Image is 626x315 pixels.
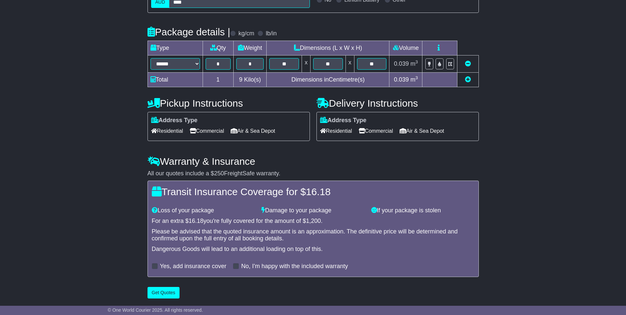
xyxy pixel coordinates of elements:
[151,126,183,136] span: Residential
[368,207,478,214] div: If your package is stolen
[411,76,418,83] span: m
[267,73,389,87] td: Dimensions in Centimetre(s)
[151,117,198,124] label: Address Type
[465,76,471,83] a: Add new item
[346,55,354,73] td: x
[258,207,368,214] div: Damage to your package
[465,60,471,67] a: Remove this item
[415,59,418,64] sup: 3
[239,76,242,83] span: 9
[394,76,409,83] span: 0.039
[389,41,422,55] td: Volume
[415,75,418,80] sup: 3
[148,287,180,298] button: Get Quotes
[152,228,475,242] div: Please be advised that the quoted insurance amount is an approximation. The definitive price will...
[231,126,275,136] span: Air & Sea Depot
[316,98,479,109] h4: Delivery Instructions
[203,41,233,55] td: Qty
[148,73,203,87] td: Total
[267,41,389,55] td: Dimensions (L x W x H)
[302,55,311,73] td: x
[189,218,204,224] span: 16.18
[148,26,230,37] h4: Package details |
[148,207,258,214] div: Loss of your package
[394,60,409,67] span: 0.039
[148,98,310,109] h4: Pickup Instructions
[238,30,254,37] label: kg/cm
[266,30,277,37] label: lb/in
[214,170,224,177] span: 250
[148,156,479,167] h4: Warranty & Insurance
[148,41,203,55] td: Type
[160,263,226,270] label: Yes, add insurance cover
[152,186,475,197] h4: Transit Insurance Coverage for $
[359,126,393,136] span: Commercial
[152,218,475,225] div: For an extra $ you're fully covered for the amount of $ .
[306,218,321,224] span: 1,200
[148,170,479,177] div: All our quotes include a $ FreightSafe warranty.
[203,73,233,87] td: 1
[190,126,224,136] span: Commercial
[306,186,331,197] span: 16.18
[400,126,444,136] span: Air & Sea Depot
[320,126,352,136] span: Residential
[108,307,203,313] span: © One World Courier 2025. All rights reserved.
[233,73,267,87] td: Kilo(s)
[152,246,475,253] div: Dangerous Goods will lead to an additional loading on top of this.
[233,41,267,55] td: Weight
[320,117,367,124] label: Address Type
[241,263,348,270] label: No, I'm happy with the included warranty
[411,60,418,67] span: m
